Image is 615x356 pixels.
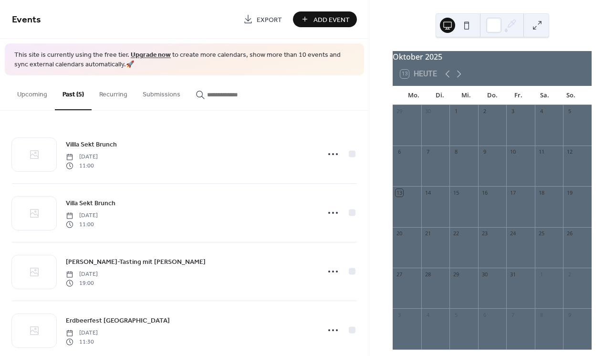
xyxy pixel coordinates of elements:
div: Fr. [505,86,532,105]
div: 6 [396,148,403,156]
div: 17 [509,189,516,196]
div: 23 [481,230,488,237]
span: 11:30 [66,337,98,346]
a: Villla Sekt Brunch [66,139,117,150]
div: 3 [509,108,516,115]
span: Events [12,10,41,29]
div: 29 [396,108,403,115]
div: Di. [427,86,453,105]
div: 9 [481,148,488,156]
span: This site is currently using the free tier. to create more calendars, show more than 10 events an... [14,51,354,69]
div: 9 [566,311,573,318]
span: [DATE] [66,153,98,161]
span: [DATE] [66,329,98,337]
div: 3 [396,311,403,318]
div: 8 [538,311,545,318]
div: Do. [479,86,505,105]
div: 2 [481,108,488,115]
div: 27 [396,271,403,278]
span: [DATE] [66,211,98,220]
button: Add Event [293,11,357,27]
span: Villla Sekt Brunch [66,140,117,150]
div: 1 [538,271,545,278]
a: Erdbeerfest [GEOGRAPHIC_DATA] [66,315,170,326]
button: Submissions [135,75,188,109]
div: 6 [481,311,488,318]
button: Past (5) [55,75,92,110]
div: 22 [452,230,459,237]
span: Erdbeerfest [GEOGRAPHIC_DATA] [66,316,170,326]
span: 11:00 [66,161,98,170]
button: Recurring [92,75,135,109]
div: 29 [452,271,459,278]
div: 5 [452,311,459,318]
div: 15 [452,189,459,196]
div: Mo. [400,86,427,105]
div: 7 [424,148,431,156]
span: Export [257,15,282,25]
div: 16 [481,189,488,196]
div: Sa. [532,86,558,105]
div: 31 [509,271,516,278]
div: 10 [509,148,516,156]
div: 13 [396,189,403,196]
div: 4 [424,311,431,318]
span: 19:00 [66,279,98,287]
span: [PERSON_NAME]-Tasting mit [PERSON_NAME] [66,257,206,267]
div: 2 [566,271,573,278]
div: 12 [566,148,573,156]
a: Upgrade now [131,49,171,62]
div: Mi. [453,86,479,105]
div: 24 [509,230,516,237]
div: 4 [538,108,545,115]
div: 26 [566,230,573,237]
a: Villa Sekt Brunch [66,198,115,209]
div: 1 [452,108,459,115]
div: 30 [424,108,431,115]
div: 25 [538,230,545,237]
div: 28 [424,271,431,278]
span: Villa Sekt Brunch [66,199,115,209]
div: Oktober 2025 [393,51,592,63]
button: Upcoming [10,75,55,109]
a: [PERSON_NAME]-Tasting mit [PERSON_NAME] [66,256,206,267]
div: 14 [424,189,431,196]
div: 18 [538,189,545,196]
span: Add Event [313,15,350,25]
div: 5 [566,108,573,115]
div: 20 [396,230,403,237]
div: 19 [566,189,573,196]
span: 11:00 [66,220,98,229]
div: 11 [538,148,545,156]
div: 7 [509,311,516,318]
div: 8 [452,148,459,156]
div: 21 [424,230,431,237]
div: 30 [481,271,488,278]
span: [DATE] [66,270,98,279]
div: So. [558,86,584,105]
a: Export [236,11,289,27]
